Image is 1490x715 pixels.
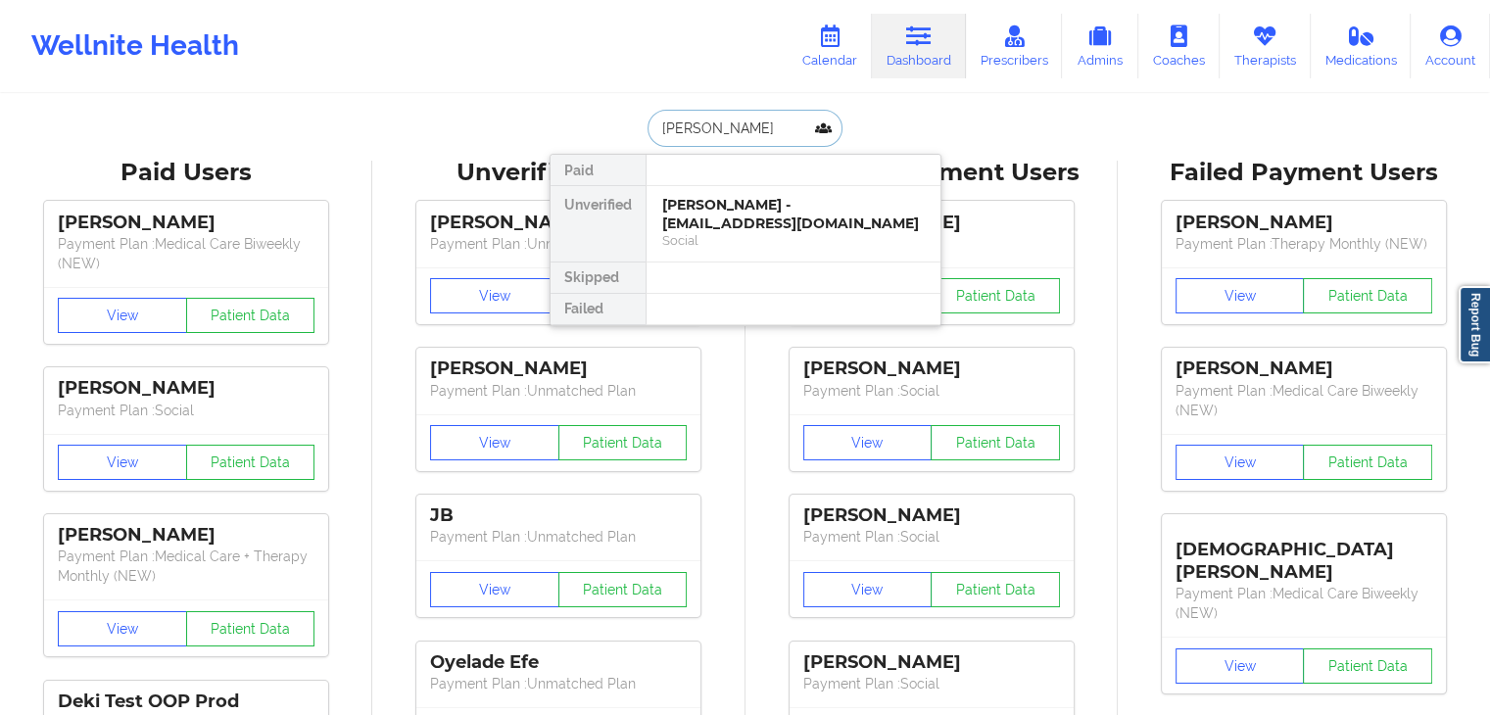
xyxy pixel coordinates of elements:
[430,651,687,674] div: Oyelade Efe
[1176,445,1305,480] button: View
[1176,357,1432,380] div: [PERSON_NAME]
[551,155,646,186] div: Paid
[803,674,1060,693] p: Payment Plan : Social
[58,298,187,333] button: View
[1176,212,1432,234] div: [PERSON_NAME]
[1176,648,1305,684] button: View
[186,611,315,646] button: Patient Data
[803,504,1060,527] div: [PERSON_NAME]
[1303,278,1432,313] button: Patient Data
[58,401,314,420] p: Payment Plan : Social
[1411,14,1490,78] a: Account
[430,527,687,547] p: Payment Plan : Unmatched Plan
[58,234,314,273] p: Payment Plan : Medical Care Biweekly (NEW)
[931,572,1060,607] button: Patient Data
[662,196,925,232] div: [PERSON_NAME] - [EMAIL_ADDRESS][DOMAIN_NAME]
[551,186,646,262] div: Unverified
[430,357,687,380] div: [PERSON_NAME]
[58,212,314,234] div: [PERSON_NAME]
[430,425,559,460] button: View
[931,425,1060,460] button: Patient Data
[186,445,315,480] button: Patient Data
[430,504,687,527] div: JB
[386,158,731,188] div: Unverified Users
[430,278,559,313] button: View
[1220,14,1311,78] a: Therapists
[1176,278,1305,313] button: View
[430,572,559,607] button: View
[58,611,187,646] button: View
[551,262,646,294] div: Skipped
[872,14,966,78] a: Dashboard
[1138,14,1220,78] a: Coaches
[1459,286,1490,363] a: Report Bug
[430,674,687,693] p: Payment Plan : Unmatched Plan
[430,381,687,401] p: Payment Plan : Unmatched Plan
[662,232,925,249] div: Social
[14,158,359,188] div: Paid Users
[1176,524,1432,584] div: [DEMOGRAPHIC_DATA][PERSON_NAME]
[1311,14,1412,78] a: Medications
[803,425,933,460] button: View
[58,547,314,586] p: Payment Plan : Medical Care + Therapy Monthly (NEW)
[1176,234,1432,254] p: Payment Plan : Therapy Monthly (NEW)
[803,527,1060,547] p: Payment Plan : Social
[58,691,314,713] div: Deki Test OOP Prod
[1131,158,1476,188] div: Failed Payment Users
[58,445,187,480] button: View
[1176,381,1432,420] p: Payment Plan : Medical Care Biweekly (NEW)
[1303,445,1432,480] button: Patient Data
[1176,584,1432,623] p: Payment Plan : Medical Care Biweekly (NEW)
[931,278,1060,313] button: Patient Data
[430,212,687,234] div: [PERSON_NAME]
[558,425,688,460] button: Patient Data
[1062,14,1138,78] a: Admins
[803,381,1060,401] p: Payment Plan : Social
[558,572,688,607] button: Patient Data
[803,572,933,607] button: View
[966,14,1063,78] a: Prescribers
[551,294,646,325] div: Failed
[58,377,314,400] div: [PERSON_NAME]
[788,14,872,78] a: Calendar
[186,298,315,333] button: Patient Data
[803,357,1060,380] div: [PERSON_NAME]
[58,524,314,547] div: [PERSON_NAME]
[1303,648,1432,684] button: Patient Data
[803,651,1060,674] div: [PERSON_NAME]
[430,234,687,254] p: Payment Plan : Unmatched Plan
